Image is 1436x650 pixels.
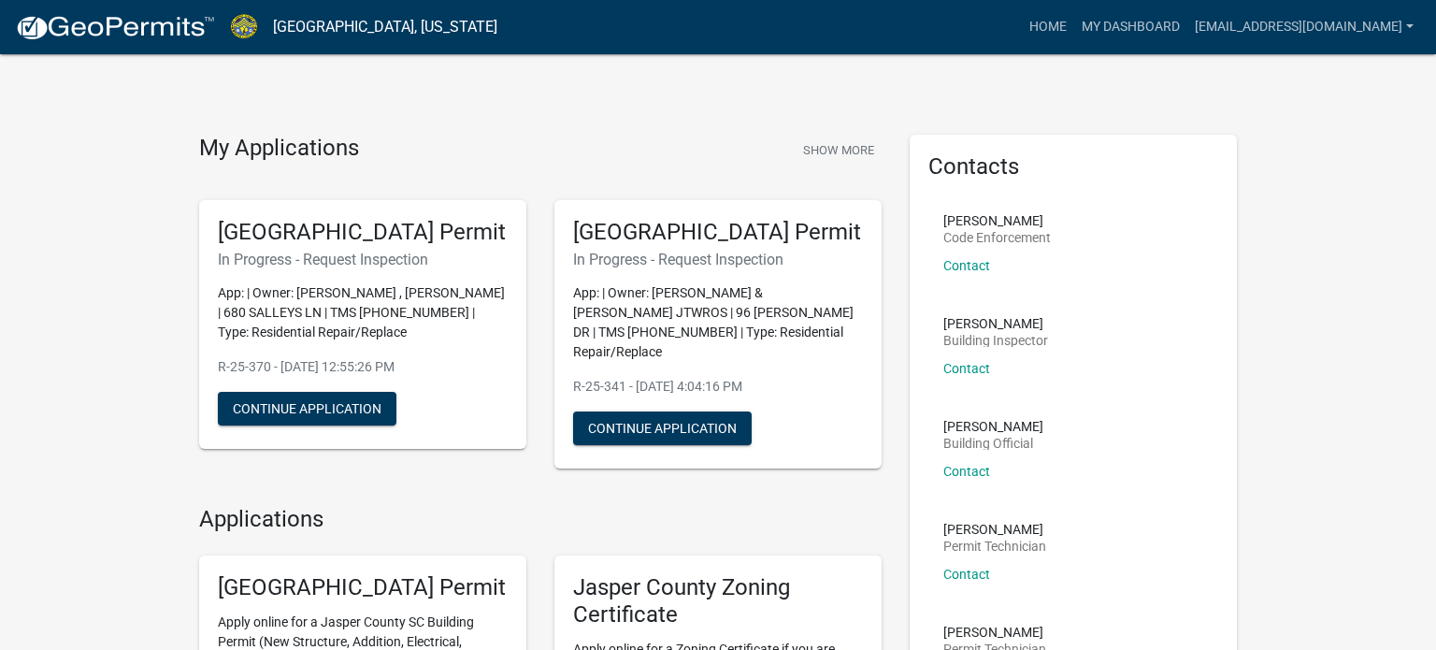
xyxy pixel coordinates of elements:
[573,251,863,268] h6: In Progress - Request Inspection
[943,567,990,582] a: Contact
[943,258,990,273] a: Contact
[943,214,1051,227] p: [PERSON_NAME]
[573,377,863,397] p: R-25-341 - [DATE] 4:04:16 PM
[943,317,1048,330] p: [PERSON_NAME]
[943,464,990,479] a: Contact
[218,283,508,342] p: App: | Owner: [PERSON_NAME] , [PERSON_NAME] | 680 SALLEYS LN | TMS [PHONE_NUMBER] | Type: Residen...
[199,135,359,163] h4: My Applications
[230,14,258,39] img: Jasper County, South Carolina
[218,357,508,377] p: R-25-370 - [DATE] 12:55:26 PM
[943,361,990,376] a: Contact
[218,251,508,268] h6: In Progress - Request Inspection
[943,231,1051,244] p: Code Enforcement
[1022,9,1074,45] a: Home
[943,626,1046,639] p: [PERSON_NAME]
[199,506,882,533] h4: Applications
[218,574,508,601] h5: [GEOGRAPHIC_DATA] Permit
[943,523,1046,536] p: [PERSON_NAME]
[218,219,508,246] h5: [GEOGRAPHIC_DATA] Permit
[573,283,863,362] p: App: | Owner: [PERSON_NAME] & [PERSON_NAME] JTWROS | 96 [PERSON_NAME] DR | TMS [PHONE_NUMBER] | T...
[943,437,1043,450] p: Building Official
[943,334,1048,347] p: Building Inspector
[218,392,396,426] button: Continue Application
[573,574,863,628] h5: Jasper County Zoning Certificate
[573,219,863,246] h5: [GEOGRAPHIC_DATA] Permit
[573,412,752,445] button: Continue Application
[273,11,497,43] a: [GEOGRAPHIC_DATA], [US_STATE]
[1074,9,1187,45] a: My Dashboard
[1187,9,1421,45] a: [EMAIL_ADDRESS][DOMAIN_NAME]
[928,153,1218,181] h5: Contacts
[943,420,1043,433] p: [PERSON_NAME]
[943,540,1046,553] p: Permit Technician
[796,135,882,166] button: Show More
